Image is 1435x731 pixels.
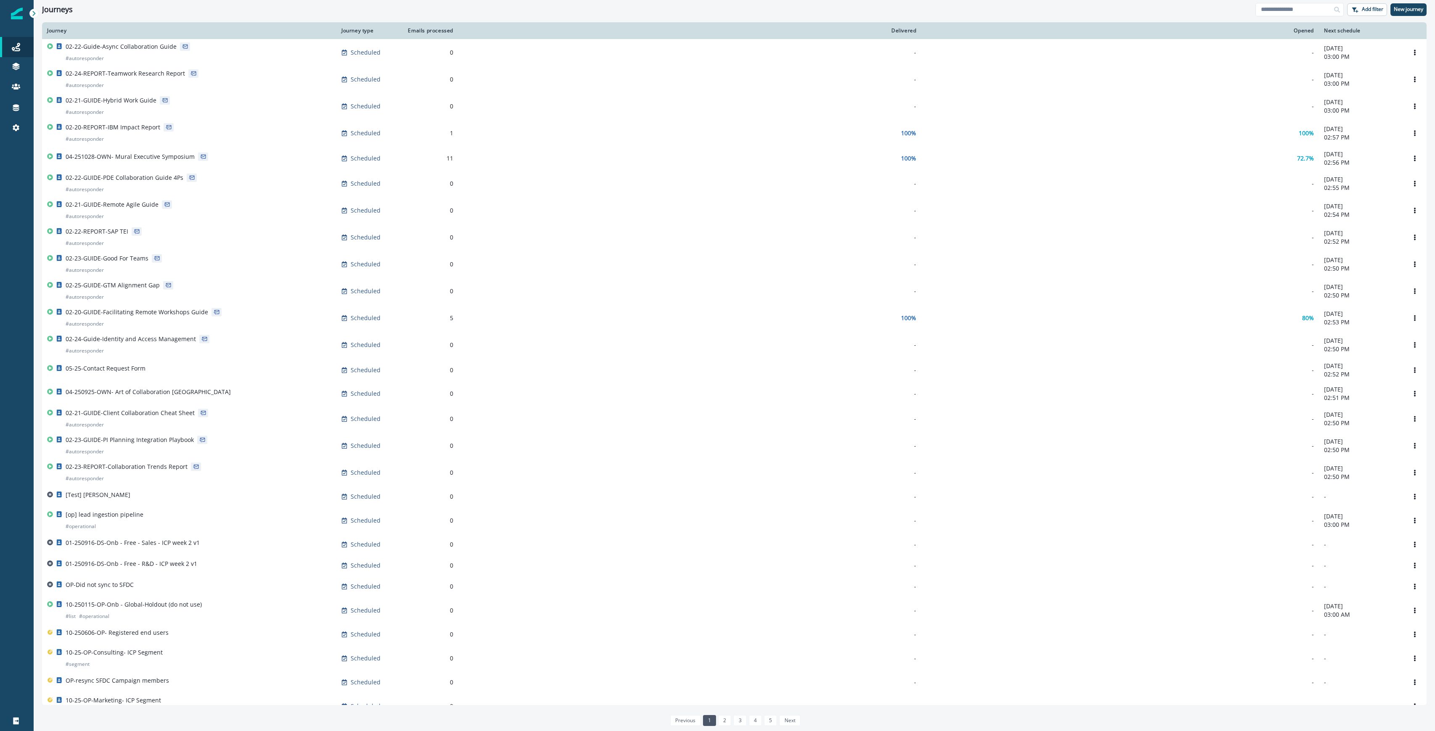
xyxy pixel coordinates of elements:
[42,170,1427,197] a: 02-22-GUIDE-PDE Collaboration Guide 4Ps#autoresponderScheduled0--[DATE]02:55 PMOptions
[463,48,916,57] div: -
[1390,3,1427,16] button: New journey
[404,27,453,34] div: Emails processed
[703,715,716,726] a: Page 1 is your current page
[404,260,453,268] div: 0
[463,702,916,710] div: -
[404,287,453,295] div: 0
[42,147,1427,170] a: 04-251028-OWN- Mural Executive SymposiumScheduled11100%72.7%[DATE]02:56 PMOptions
[926,75,1314,84] div: -
[764,715,777,726] a: Page 5
[42,576,1427,597] a: OP-Did not sync to SFDCScheduled0---Options
[42,624,1427,645] a: 10-250606-OP- Registered end usersScheduled0---Options
[1324,158,1398,167] p: 02:56 PM
[1408,490,1422,503] button: Options
[66,200,159,209] p: 02-21-GUIDE-Remote Agile Guide
[404,75,453,84] div: 0
[1324,702,1398,710] p: -
[66,54,104,63] p: # autoresponder
[42,597,1427,624] a: 10-250115-OP-Onb - Global-Holdout (do not use)#list#operationalScheduled0--[DATE]03:00 AMOptions
[351,442,381,450] p: Scheduled
[463,102,916,110] div: -
[1299,129,1314,137] p: 100%
[926,442,1314,450] div: -
[463,75,916,84] div: -
[463,678,916,686] div: -
[926,654,1314,663] div: -
[404,154,453,163] div: 11
[351,654,381,663] p: Scheduled
[66,581,134,589] p: OP-Did not sync to SFDC
[926,516,1314,525] div: -
[926,179,1314,188] div: -
[404,540,453,549] div: 0
[42,39,1427,66] a: 02-22-Guide-Async Collaboration Guide#autoresponderScheduled0--[DATE]03:00 PMOptions
[1324,630,1398,639] p: -
[1408,413,1422,425] button: Options
[1324,98,1398,106] p: [DATE]
[404,702,453,710] div: 0
[1297,154,1314,163] p: 72.7%
[66,96,156,105] p: 02-21-GUIDE-Hybrid Work Guide
[42,672,1427,693] a: OP-resync SFDC Campaign membersScheduled0---Options
[463,389,916,398] div: -
[1324,291,1398,300] p: 02:50 PM
[926,415,1314,423] div: -
[404,561,453,570] div: 0
[404,606,453,615] div: 0
[1324,464,1398,473] p: [DATE]
[926,702,1314,710] div: -
[463,179,916,188] div: -
[351,606,381,615] p: Scheduled
[1408,312,1422,324] button: Options
[1324,150,1398,158] p: [DATE]
[66,335,196,343] p: 02-24-Guide-Identity and Access Management
[1408,231,1422,244] button: Options
[1324,394,1398,402] p: 02:51 PM
[463,233,916,242] div: -
[66,81,104,89] p: # autoresponder
[66,421,104,429] p: # autoresponder
[42,507,1427,534] a: [op] lead ingestion pipeline#operationalScheduled0--[DATE]03:00 PMOptions
[463,442,916,450] div: -
[1408,466,1422,479] button: Options
[66,522,96,531] p: # operational
[351,129,381,137] p: Scheduled
[66,600,202,609] p: 10-250115-OP-Onb - Global-Holdout (do not use)
[404,48,453,57] div: 0
[463,27,916,34] div: Delivered
[1408,364,1422,376] button: Options
[66,135,104,143] p: # autoresponder
[1324,175,1398,184] p: [DATE]
[1347,3,1387,16] button: Add filter
[66,447,104,456] p: # autoresponder
[463,582,916,591] div: -
[351,492,381,501] p: Scheduled
[1408,628,1422,641] button: Options
[1324,53,1398,61] p: 03:00 PM
[66,254,148,263] p: 02-23-GUIDE-Good For Teams
[66,364,145,373] p: 05-25-Contact Request Form
[66,676,169,685] p: OP-resync SFDC Campaign members
[779,715,800,726] a: Next page
[47,27,331,34] div: Journey
[404,442,453,450] div: 0
[1324,184,1398,192] p: 02:55 PM
[66,612,76,621] p: # list
[42,555,1427,576] a: 01-250916-DS-Onb - Free - R&D - ICP week 2 v1Scheduled0---Options
[66,510,143,519] p: [op] lead ingestion pipeline
[1324,654,1398,663] p: -
[66,108,104,116] p: # autoresponder
[1324,27,1398,34] div: Next schedule
[1324,202,1398,210] p: [DATE]
[404,341,453,349] div: 0
[351,341,381,349] p: Scheduled
[1324,71,1398,79] p: [DATE]
[463,415,916,423] div: -
[926,27,1314,34] div: Opened
[66,153,195,161] p: 04-251028-OWN- Mural Executive Symposium
[351,702,381,710] p: Scheduled
[66,185,104,194] p: # autoresponder
[733,715,746,726] a: Page 3
[1408,204,1422,217] button: Options
[1324,512,1398,521] p: [DATE]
